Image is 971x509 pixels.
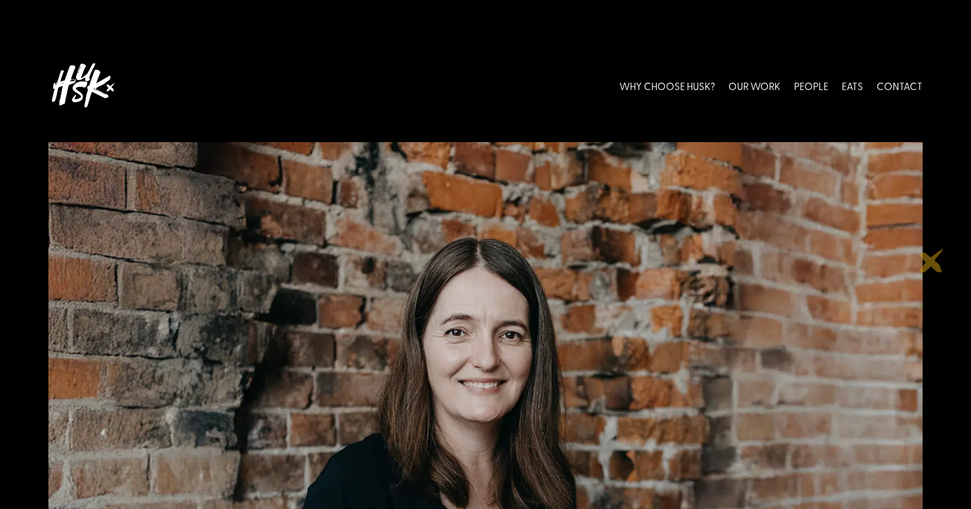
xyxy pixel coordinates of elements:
a: CONTACT [877,58,923,113]
a: WHY CHOOSE HUSK? [619,58,715,113]
img: Husk logo [48,58,116,113]
a: EATS [842,58,863,113]
a: OUR WORK [728,58,780,113]
a: PEOPLE [794,58,828,113]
